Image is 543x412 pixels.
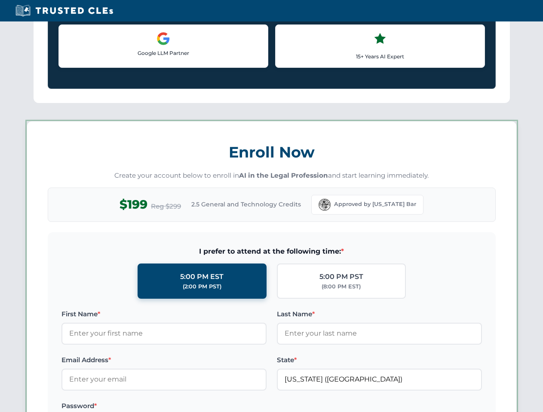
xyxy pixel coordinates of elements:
div: (2:00 PM PST) [183,282,221,291]
label: Email Address [61,355,267,365]
input: Enter your first name [61,323,267,344]
span: 2.5 General and Technology Credits [191,200,301,209]
label: First Name [61,309,267,319]
strong: AI in the Legal Profession [239,171,328,179]
p: Google LLM Partner [66,49,261,57]
label: Password [61,401,267,411]
input: Enter your last name [277,323,482,344]
label: Last Name [277,309,482,319]
span: $199 [120,195,147,214]
input: Florida (FL) [277,369,482,390]
div: 5:00 PM PST [319,271,363,282]
img: Google [156,32,170,45]
h3: Enroll Now [48,139,496,166]
label: State [277,355,482,365]
span: Reg $299 [151,201,181,212]
input: Enter your email [61,369,267,390]
p: 15+ Years AI Expert [282,52,478,61]
img: Trusted CLEs [13,4,116,17]
div: 5:00 PM EST [180,271,224,282]
span: I prefer to attend at the following time: [61,246,482,257]
span: Approved by [US_STATE] Bar [334,200,416,209]
img: Florida Bar [319,199,331,211]
div: (8:00 PM EST) [322,282,361,291]
p: Create your account below to enroll in and start learning immediately. [48,171,496,181]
